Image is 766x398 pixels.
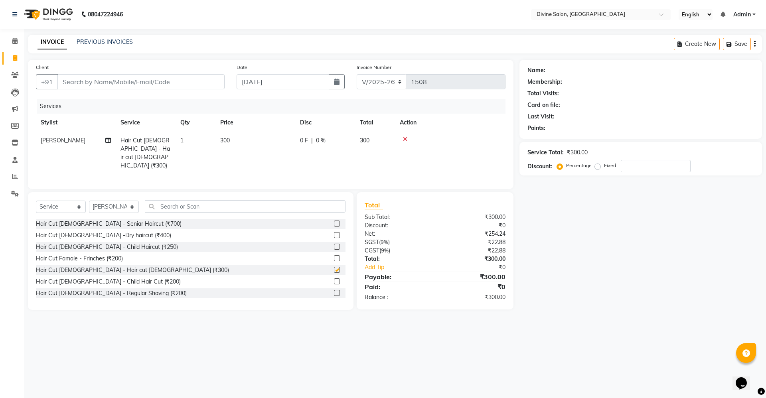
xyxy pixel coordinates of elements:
div: ₹300.00 [435,213,511,221]
a: PREVIOUS INVOICES [77,38,133,45]
th: Total [355,114,395,132]
input: Search or Scan [145,200,345,213]
div: Hair Cut [DEMOGRAPHIC_DATA] - Hair cut [DEMOGRAPHIC_DATA] (₹300) [36,266,229,274]
div: ₹22.88 [435,246,511,255]
b: 08047224946 [88,3,123,26]
span: 300 [360,137,369,144]
div: Hair Cut [DEMOGRAPHIC_DATA] - Seniar Haircut (₹700) [36,220,182,228]
div: Paid: [359,282,435,292]
div: Service Total: [527,148,564,157]
div: Discount: [527,162,552,171]
div: Payable: [359,272,435,282]
div: Services [37,99,511,114]
label: Fixed [604,162,616,169]
div: Hair Cut [DEMOGRAPHIC_DATA] - Child Hair Cut (₹200) [36,278,181,286]
label: Client [36,64,49,71]
div: ₹0 [435,282,511,292]
div: ₹0 [448,263,511,272]
div: Balance : [359,293,435,301]
div: Total Visits: [527,89,559,98]
div: ( ) [359,238,435,246]
span: [PERSON_NAME] [41,137,85,144]
span: 1 [180,137,184,144]
iframe: chat widget [732,366,758,390]
span: | [311,136,313,145]
div: Points: [527,124,545,132]
span: 0 % [316,136,326,145]
div: ₹0 [435,221,511,230]
div: ₹300.00 [567,148,588,157]
div: ₹22.88 [435,238,511,246]
span: Total [365,201,383,209]
div: Last Visit: [527,112,554,121]
div: ₹300.00 [435,293,511,301]
input: Search by Name/Mobile/Email/Code [57,74,225,89]
div: Membership: [527,78,562,86]
div: ₹254.24 [435,230,511,238]
div: Discount: [359,221,435,230]
th: Price [215,114,295,132]
div: ( ) [359,246,435,255]
label: Date [237,64,247,71]
span: CGST [365,247,379,254]
span: 9% [381,239,388,245]
span: 0 F [300,136,308,145]
a: INVOICE [38,35,67,49]
th: Action [395,114,505,132]
span: SGST [365,238,379,246]
div: Card on file: [527,101,560,109]
th: Service [116,114,176,132]
div: ₹300.00 [435,255,511,263]
button: Create New [674,38,720,50]
div: Sub Total: [359,213,435,221]
span: Admin [733,10,751,19]
button: +91 [36,74,58,89]
div: Hair Cut Famale - Frinches (₹200) [36,254,123,263]
div: Name: [527,66,545,75]
th: Stylist [36,114,116,132]
th: Disc [295,114,355,132]
div: ₹300.00 [435,272,511,282]
span: 9% [381,247,389,254]
div: Total: [359,255,435,263]
label: Invoice Number [357,64,391,71]
div: Net: [359,230,435,238]
div: Hair Cut [DEMOGRAPHIC_DATA] -Dry haircut (₹400) [36,231,171,240]
label: Percentage [566,162,592,169]
img: logo [20,3,75,26]
span: Hair Cut [DEMOGRAPHIC_DATA] - Hair cut [DEMOGRAPHIC_DATA] (₹300) [120,137,170,169]
button: Save [723,38,751,50]
div: Hair Cut [DEMOGRAPHIC_DATA] - Child Haircut (₹250) [36,243,178,251]
th: Qty [176,114,215,132]
a: Add Tip [359,263,448,272]
div: Hair Cut [DEMOGRAPHIC_DATA] - Regular Shaving (₹200) [36,289,187,298]
span: 300 [220,137,230,144]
